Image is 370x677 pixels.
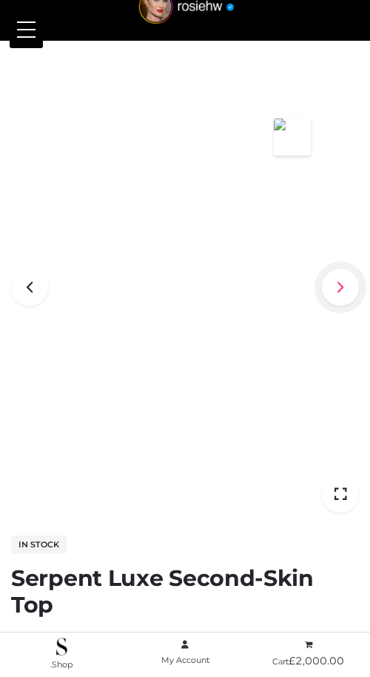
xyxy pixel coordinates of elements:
[289,654,295,667] span: £
[124,637,247,669] a: My Account
[161,655,209,665] span: My Account
[272,656,344,667] span: Cart
[11,565,359,618] h1: Serpent Luxe Second-Skin Top
[56,638,67,656] img: .Shop
[11,629,18,642] span: £
[246,637,370,671] a: Cart£2,000.00
[11,536,67,553] span: In stock
[50,659,73,670] span: .Shop
[289,654,344,667] bdi: 2,000.00
[11,629,67,642] bdi: 2,000.00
